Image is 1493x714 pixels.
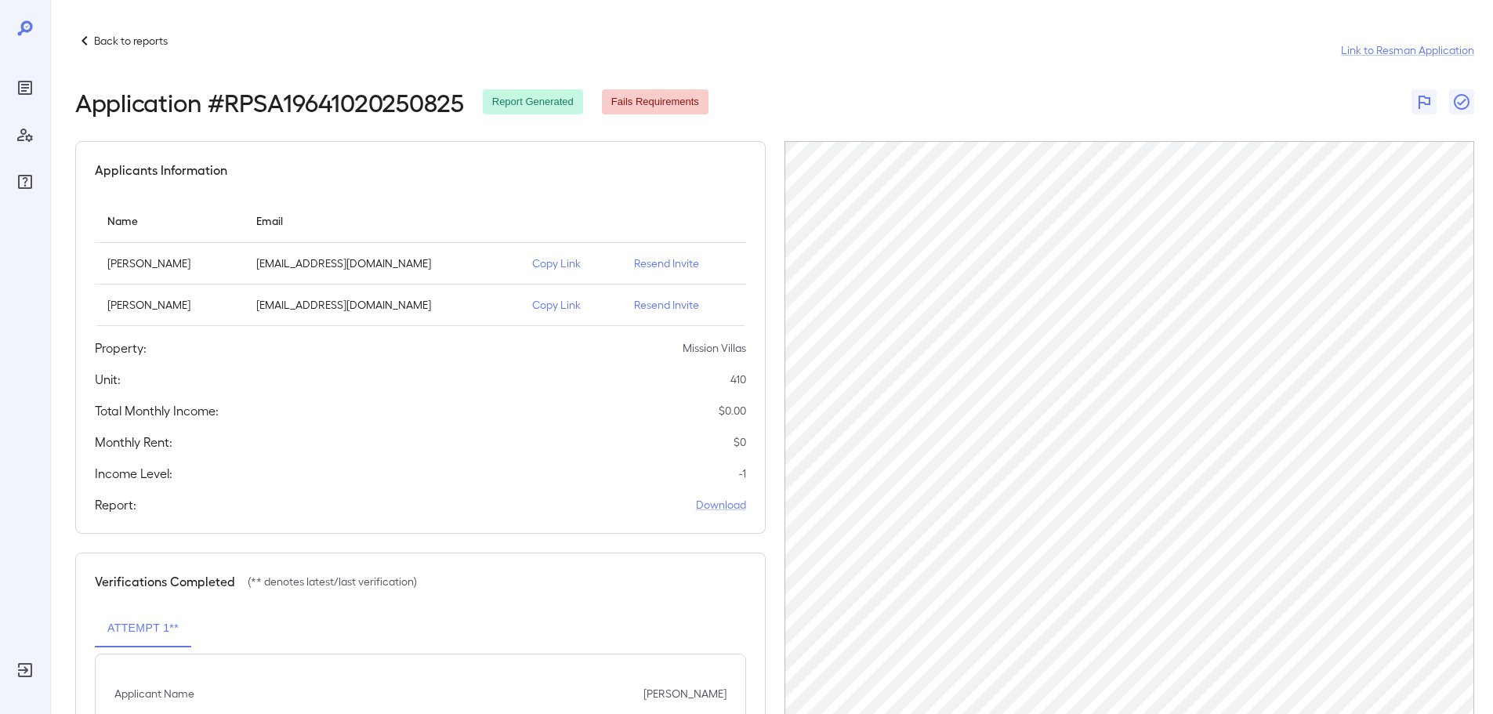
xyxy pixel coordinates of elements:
[532,256,609,271] p: Copy Link
[1341,42,1474,58] a: Link to Resman Application
[13,169,38,194] div: FAQ
[634,297,734,313] p: Resend Invite
[107,256,231,271] p: [PERSON_NAME]
[683,340,746,356] p: Mission Villas
[13,122,38,147] div: Manage Users
[244,198,520,243] th: Email
[248,574,417,589] p: (** denotes latest/last verification)
[13,75,38,100] div: Reports
[13,658,38,683] div: Log Out
[95,464,172,483] h5: Income Level:
[483,95,583,110] span: Report Generated
[107,297,231,313] p: [PERSON_NAME]
[696,497,746,513] a: Download
[719,403,746,419] p: $ 0.00
[256,297,507,313] p: [EMAIL_ADDRESS][DOMAIN_NAME]
[94,33,168,49] p: Back to reports
[95,339,147,357] h5: Property:
[95,610,191,647] button: Attempt 1**
[95,572,235,591] h5: Verifications Completed
[730,371,746,387] p: 410
[114,686,194,701] p: Applicant Name
[95,198,746,326] table: simple table
[739,466,746,481] p: -1
[95,433,172,451] h5: Monthly Rent:
[643,686,727,701] p: [PERSON_NAME]
[95,370,121,389] h5: Unit:
[602,95,708,110] span: Fails Requirements
[1449,89,1474,114] button: Close Report
[532,297,609,313] p: Copy Link
[75,88,464,116] h2: Application # RPSA19641020250825
[95,401,219,420] h5: Total Monthly Income:
[95,161,227,179] h5: Applicants Information
[95,198,244,243] th: Name
[734,434,746,450] p: $ 0
[1411,89,1437,114] button: Flag Report
[634,256,734,271] p: Resend Invite
[256,256,507,271] p: [EMAIL_ADDRESS][DOMAIN_NAME]
[95,495,136,514] h5: Report:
